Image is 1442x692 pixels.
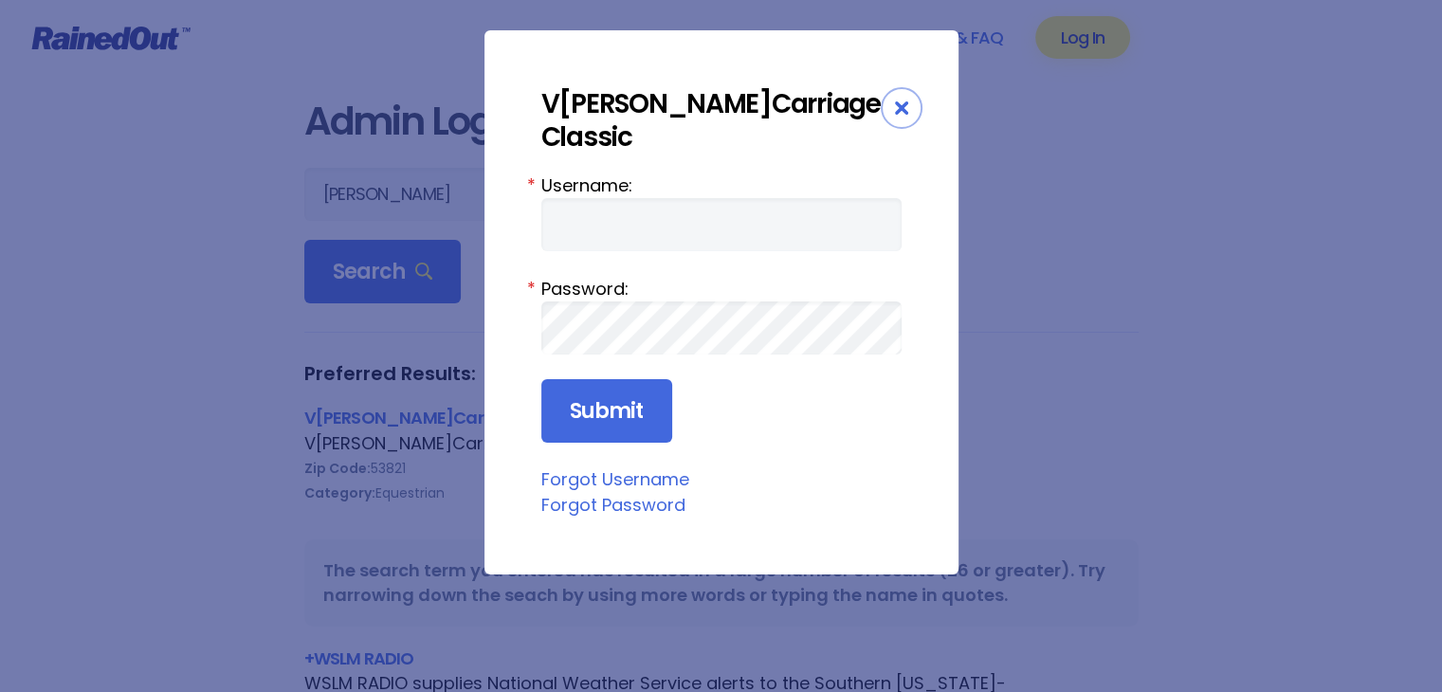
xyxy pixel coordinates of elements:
a: Forgot Username [541,467,689,491]
label: Password: [541,276,902,301]
input: Submit [541,379,672,444]
a: Forgot Password [541,493,685,517]
div: Close [881,87,922,129]
div: V[PERSON_NAME]Carriage Classic [541,87,881,154]
label: Username: [541,173,902,198]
